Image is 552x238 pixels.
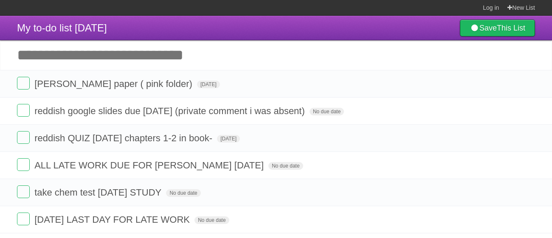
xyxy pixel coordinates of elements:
span: No due date [310,108,344,115]
b: This List [497,24,525,32]
span: ALL LATE WORK DUE FOR [PERSON_NAME] [DATE] [34,160,266,171]
span: take chem test [DATE] STUDY [34,187,163,198]
span: No due date [166,189,200,197]
span: [DATE] [217,135,240,143]
span: [DATE] [197,81,220,88]
span: My to-do list [DATE] [17,22,107,34]
span: reddish google slides due [DATE] (private comment i was absent) [34,106,307,116]
span: reddish QUIZ [DATE] chapters 1-2 in book- [34,133,214,143]
a: SaveThis List [460,20,535,36]
span: [PERSON_NAME] paper ( pink folder) [34,78,194,89]
label: Done [17,131,30,144]
span: [DATE] LAST DAY FOR LATE WORK [34,214,192,225]
label: Done [17,158,30,171]
span: No due date [268,162,303,170]
label: Done [17,77,30,90]
label: Done [17,213,30,225]
label: Done [17,104,30,117]
label: Done [17,185,30,198]
span: No due date [194,216,229,224]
